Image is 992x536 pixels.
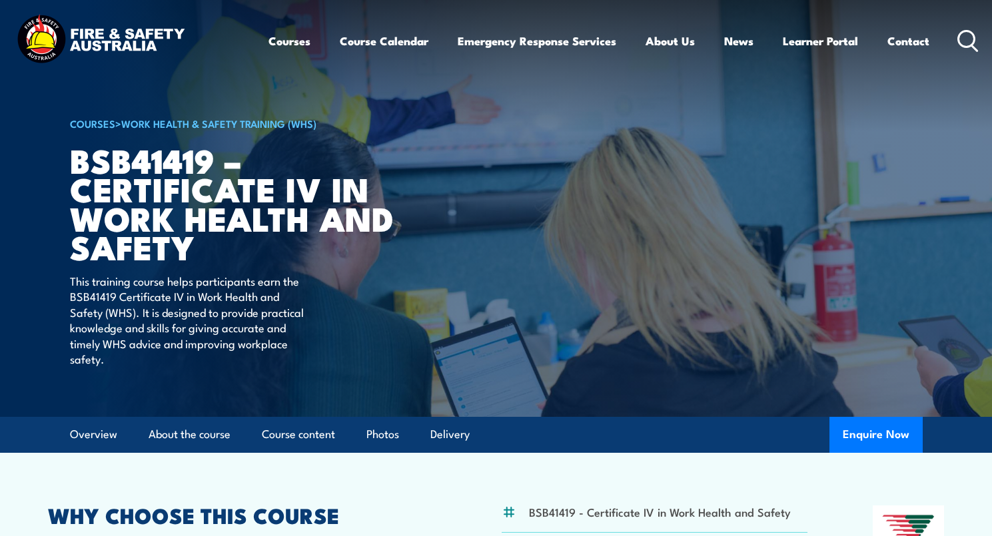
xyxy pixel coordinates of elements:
a: About Us [646,23,695,59]
button: Enquire Now [829,417,923,453]
a: Photos [366,417,399,452]
h2: WHY CHOOSE THIS COURSE [48,505,437,524]
a: Overview [70,417,117,452]
a: Contact [887,23,929,59]
h1: BSB41419 – Certificate IV in Work Health and Safety [70,145,399,260]
a: Course content [262,417,335,452]
a: Work Health & Safety Training (WHS) [121,116,316,131]
li: BSB41419 - Certificate IV in Work Health and Safety [529,504,791,519]
h6: > [70,115,399,131]
p: This training course helps participants earn the BSB41419 Certificate IV in Work Health and Safet... [70,273,313,366]
a: COURSES [70,116,115,131]
a: Delivery [430,417,470,452]
a: News [724,23,753,59]
a: Courses [268,23,310,59]
a: About the course [149,417,231,452]
a: Course Calendar [340,23,428,59]
a: Emergency Response Services [458,23,616,59]
a: Learner Portal [783,23,858,59]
